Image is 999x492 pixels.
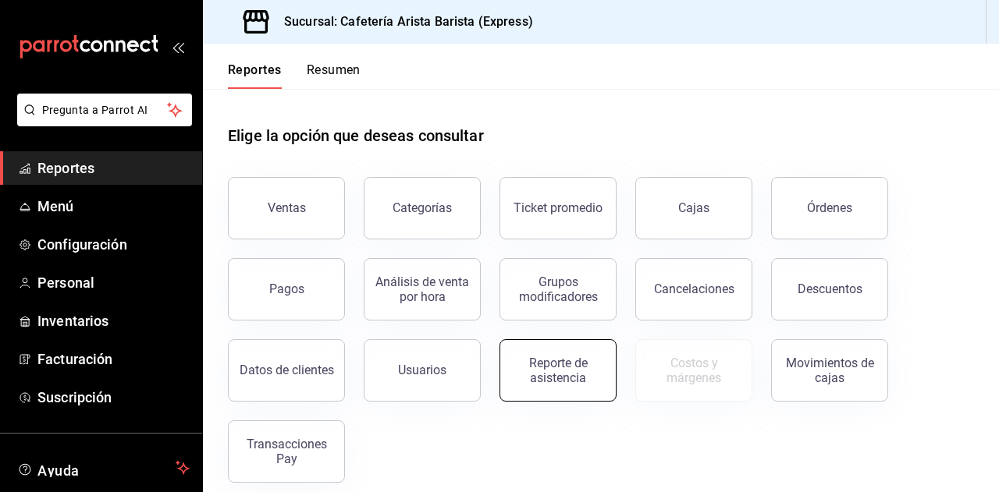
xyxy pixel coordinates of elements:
span: Suscripción [37,387,190,408]
button: Reporte de asistencia [499,339,617,402]
span: Pregunta a Parrot AI [42,102,168,119]
button: Datos de clientes [228,339,345,402]
div: Transacciones Pay [238,437,335,466]
span: Facturación [37,349,190,370]
div: Categorías [393,200,452,215]
div: Ventas [268,200,306,215]
div: Cancelaciones [654,281,734,296]
div: Reporte de asistencia [510,356,606,385]
div: Datos de clientes [240,363,334,377]
span: Configuración [37,234,190,255]
button: open_drawer_menu [172,41,184,53]
button: Grupos modificadores [499,258,617,320]
button: Órdenes [771,177,888,239]
div: Descuentos [798,281,862,296]
button: Categorías [364,177,481,239]
div: navigation tabs [228,62,361,89]
div: Movimientos de cajas [781,356,878,385]
span: Ayuda [37,458,169,477]
h3: Sucursal: Cafetería Arista Barista (Express) [272,12,533,31]
span: Menú [37,196,190,217]
button: Cajas [635,177,752,239]
span: Inventarios [37,310,190,331]
div: Usuarios [398,363,446,377]
div: Órdenes [807,200,852,215]
span: Reportes [37,158,190,179]
div: Costos y márgenes [645,356,742,385]
div: Ticket promedio [514,200,603,215]
button: Análisis de venta por hora [364,258,481,320]
button: Pregunta a Parrot AI [17,94,192,126]
button: Resumen [307,62,361,89]
button: Transacciones Pay [228,420,345,483]
button: Ticket promedio [499,177,617,239]
button: Reportes [228,62,282,89]
button: Pagos [228,258,345,320]
button: Usuarios [364,339,481,402]
button: Movimientos de cajas [771,339,888,402]
button: Descuentos [771,258,888,320]
h1: Elige la opción que deseas consultar [228,124,484,147]
div: Grupos modificadores [510,274,606,304]
div: Cajas [678,200,709,215]
button: Ventas [228,177,345,239]
a: Pregunta a Parrot AI [11,113,192,129]
button: Contrata inventarios para ver este reporte [635,339,752,402]
button: Cancelaciones [635,258,752,320]
div: Análisis de venta por hora [374,274,471,304]
span: Personal [37,272,190,293]
div: Pagos [269,281,304,296]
